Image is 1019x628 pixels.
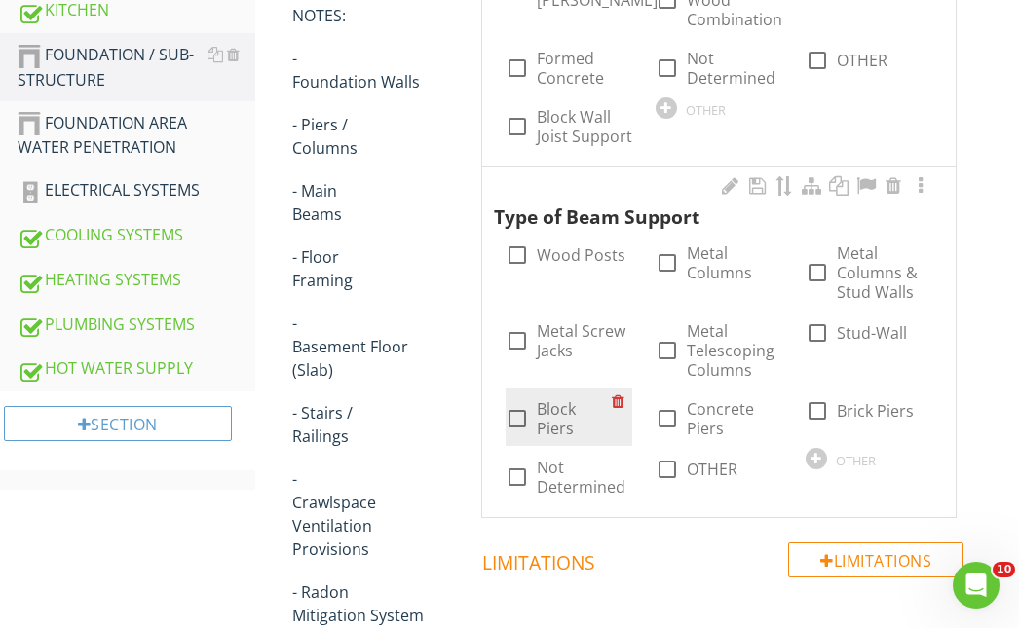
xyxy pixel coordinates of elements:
[788,542,963,577] div: Limitations
[687,49,782,88] label: Not Determined
[292,47,434,93] div: - Foundation Walls
[18,111,255,160] div: FOUNDATION AREA WATER PENETRATION
[292,467,434,561] div: - Crawlspace Ventilation Provisions
[537,321,632,360] label: Metal Screw Jacks
[537,107,632,146] label: Block Wall Joist Support
[18,313,255,338] div: PLUMBING SYSTEMS
[687,460,737,479] label: OTHER
[537,49,632,88] label: Formed Concrete
[686,102,726,118] div: OTHER
[292,401,434,448] div: - Stairs / Railings
[18,268,255,293] div: HEATING SYSTEMS
[292,580,434,627] div: - Radon Mitigation System
[687,243,782,282] label: Metal Columns
[953,562,1000,609] iframe: Intercom live chat
[18,43,255,92] div: FOUNDATION / SUB-STRUCTURE
[837,323,907,343] label: Stud-Wall
[292,245,434,292] div: - Floor Framing
[4,406,232,441] div: Section
[292,179,434,226] div: - Main Beams
[494,175,922,232] div: Type of Beam Support
[18,178,255,203] div: ELECTRICAL SYSTEMS
[537,245,625,265] label: Wood Posts
[18,223,255,248] div: COOLING SYSTEMS
[537,458,632,497] label: Not Determined
[482,542,963,575] h4: Limitations
[537,399,612,438] label: Block Piers
[837,243,932,302] label: Metal Columns & Stud Walls
[836,453,876,468] div: OTHER
[993,562,1015,577] span: 10
[292,113,434,160] div: - Piers / Columns
[687,321,782,380] label: Metal Telescoping Columns
[837,51,887,70] label: OTHER
[292,312,434,382] div: - Basement Floor (Slab)
[837,401,914,421] label: Brick Piers
[687,399,782,438] label: Concrete Piers
[18,356,255,382] div: HOT WATER SUPPLY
